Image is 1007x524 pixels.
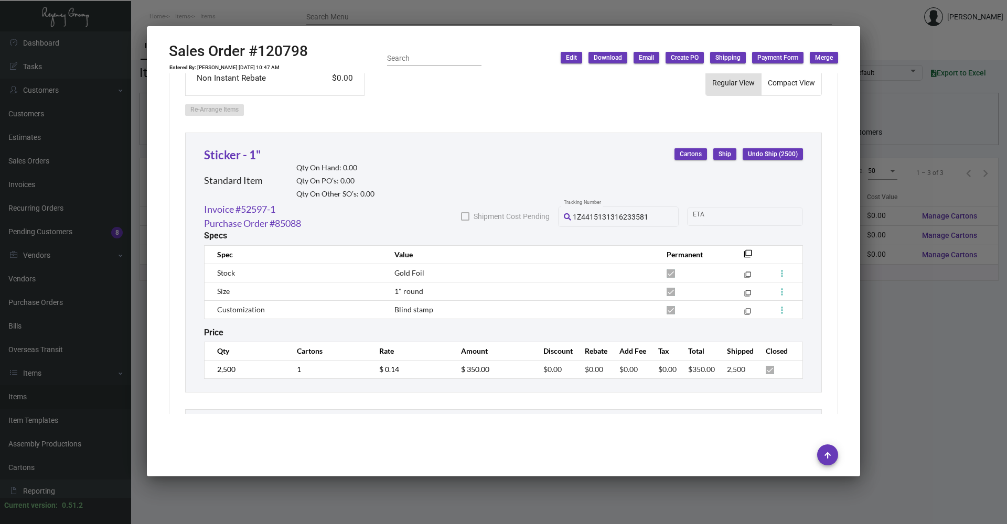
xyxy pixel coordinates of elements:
[4,500,58,511] div: Current version:
[744,253,752,261] mat-icon: filter_none
[384,245,656,264] th: Value
[566,53,577,62] span: Edit
[196,72,305,85] td: Non Instant Rebate
[752,52,804,63] button: Payment Form
[727,365,745,374] span: 2,500
[710,52,746,63] button: Shipping
[719,150,731,159] span: Ship
[543,365,562,374] span: $0.00
[744,310,751,317] mat-icon: filter_none
[656,245,728,264] th: Permanent
[296,190,374,199] h2: Qty On Other SO’s: 0.00
[369,342,451,360] th: Rate
[639,53,654,62] span: Email
[744,274,751,280] mat-icon: filter_none
[190,106,239,114] span: Re-Arrange Items
[693,212,725,221] input: Start date
[585,365,603,374] span: $0.00
[305,72,353,85] td: $0.00
[619,365,638,374] span: $0.00
[394,287,423,296] span: 1" round
[706,70,761,95] button: Regular View
[674,148,707,160] button: Cartons
[748,150,798,159] span: Undo Ship (2500)
[204,202,275,216] a: Invoice #52597-1
[815,53,833,62] span: Merge
[197,64,280,71] td: [PERSON_NAME] [DATE] 10:47 AM
[205,245,384,264] th: Spec
[658,365,677,374] span: $0.00
[744,292,751,299] mat-icon: filter_none
[634,52,659,63] button: Email
[810,52,838,63] button: Merge
[757,53,798,62] span: Payment Form
[169,64,197,71] td: Entered By:
[204,327,223,337] h2: Price
[204,148,261,162] a: Sticker - 1"
[204,175,263,187] h2: Standard Item
[715,53,741,62] span: Shipping
[762,70,821,95] button: Compact View
[755,342,802,360] th: Closed
[217,305,265,314] span: Customization
[573,213,648,221] span: 1Z4415131316233581
[671,53,699,62] span: Create PO
[296,163,374,172] h2: Qty On Hand: 0.00
[185,104,244,116] button: Re-Arrange Items
[561,52,582,63] button: Edit
[296,177,374,185] h2: Qty On PO’s: 0.00
[204,231,227,241] h2: Specs
[62,500,83,511] div: 0.51.2
[678,342,716,360] th: Total
[680,150,702,159] span: Cartons
[609,342,648,360] th: Add Fee
[588,52,627,63] button: Download
[286,342,369,360] th: Cartons
[713,148,736,160] button: Ship
[648,342,678,360] th: Tax
[474,210,550,223] span: Shipment Cost Pending
[169,42,308,60] h2: Sales Order #120798
[688,365,715,374] span: $350.00
[394,305,433,314] span: Blind stamp
[716,342,755,360] th: Shipped
[743,148,803,160] button: Undo Ship (2500)
[217,268,235,277] span: Stock
[533,342,574,360] th: Discount
[734,212,785,221] input: End date
[574,342,609,360] th: Rebate
[394,268,424,277] span: Gold Foil
[666,52,704,63] button: Create PO
[205,342,287,360] th: Qty
[204,216,301,231] a: Purchase Order #85088
[451,342,533,360] th: Amount
[594,53,622,62] span: Download
[217,287,230,296] span: Size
